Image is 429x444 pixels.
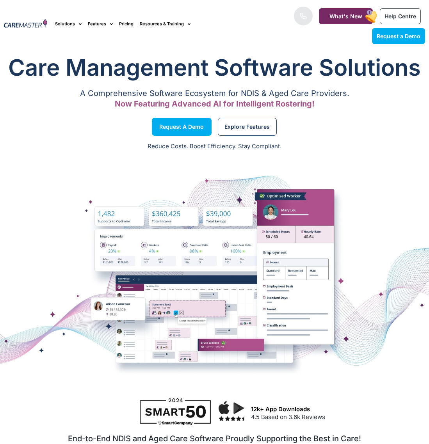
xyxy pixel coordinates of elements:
a: Request a Demo [372,28,425,44]
h3: 12k+ App Downloads [251,406,421,413]
p: Reduce Costs. Boost Efficiency. Stay Compliant. [5,142,424,151]
a: Help Centre [380,8,421,24]
img: CareMaster Logo [4,19,47,29]
a: Features [88,11,113,37]
nav: Menu [55,11,273,37]
a: What's New [319,8,373,24]
a: Explore Features [218,118,277,136]
p: A Comprehensive Software Ecosystem for NDIS & Aged Care Providers. [4,91,425,96]
a: Pricing [119,11,134,37]
p: 4.5 Based on 3.6k Reviews [251,413,421,422]
h2: End-to-End NDIS and Aged Care Software Proudly Supporting the Best in Care! [9,434,420,443]
span: Request a Demo [159,125,204,129]
span: Request a Demo [377,33,420,39]
span: Explore Features [224,125,270,129]
span: Help Centre [384,13,416,20]
span: Now Featuring Advanced AI for Intelligent Rostering! [115,99,315,108]
a: Resources & Training [140,11,190,37]
a: Request a Demo [152,118,212,136]
span: What's New [329,13,362,20]
h1: Care Management Software Solutions [4,52,425,83]
a: Solutions [55,11,82,37]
